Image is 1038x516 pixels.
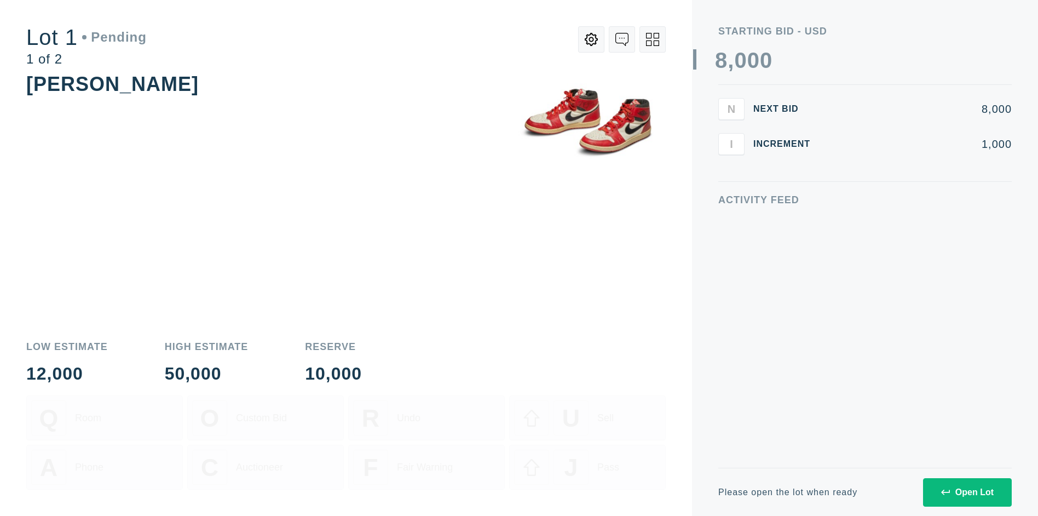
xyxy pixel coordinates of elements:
[305,365,362,382] div: 10,000
[747,49,760,71] div: 0
[718,98,745,120] button: N
[718,133,745,155] button: I
[728,102,735,115] span: N
[26,53,147,66] div: 1 of 2
[923,478,1012,507] button: Open Lot
[26,26,147,48] div: Lot 1
[305,342,362,352] div: Reserve
[82,31,147,44] div: Pending
[718,195,1012,205] div: Activity Feed
[26,73,199,95] div: [PERSON_NAME]
[753,105,819,113] div: Next Bid
[760,49,772,71] div: 0
[715,49,728,71] div: 8
[728,49,734,268] div: ,
[718,26,1012,36] div: Starting Bid - USD
[828,104,1012,114] div: 8,000
[165,365,249,382] div: 50,000
[26,365,108,382] div: 12,000
[165,342,249,352] div: High Estimate
[26,342,108,352] div: Low Estimate
[718,488,857,497] div: Please open the lot when ready
[828,139,1012,150] div: 1,000
[734,49,747,71] div: 0
[753,140,819,148] div: Increment
[730,137,733,150] span: I
[941,488,994,497] div: Open Lot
